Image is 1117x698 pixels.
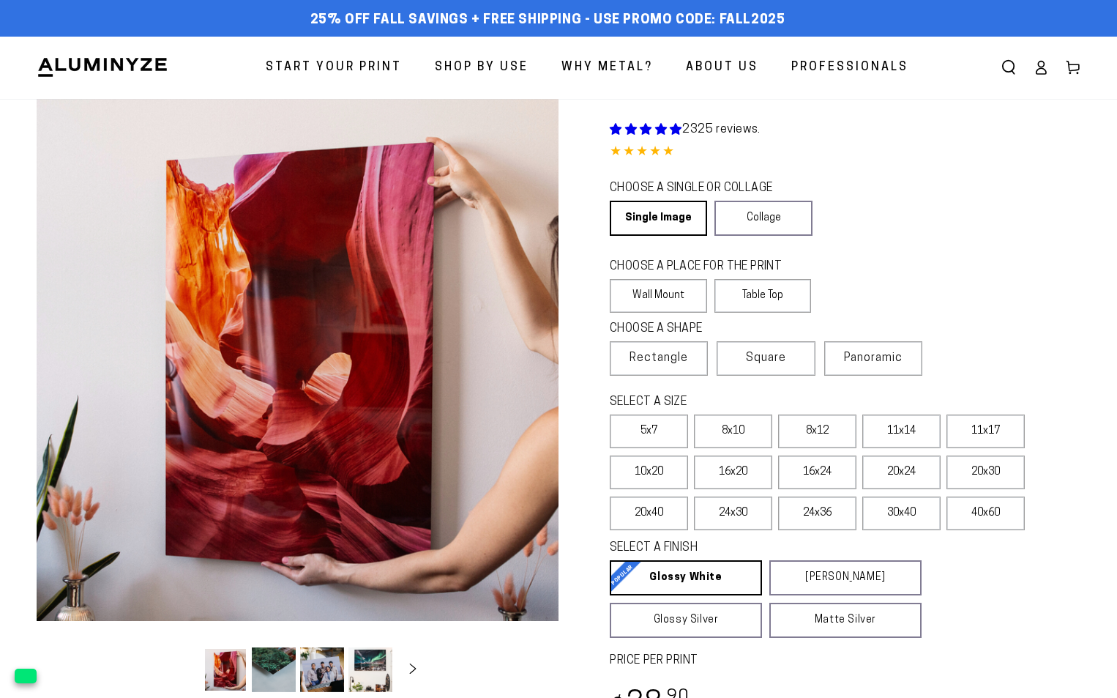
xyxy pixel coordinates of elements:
[714,201,812,236] a: Collage
[769,560,922,595] a: [PERSON_NAME]
[610,394,886,411] legend: SELECT A SIZE
[778,456,856,489] label: 16x24
[610,180,799,197] legend: CHOOSE A SINGLE OR COLLAGE
[610,321,800,338] legend: CHOOSE A SHAPE
[424,48,539,87] a: Shop By Use
[610,603,762,638] a: Glossy Silver
[630,349,688,367] span: Rectangle
[610,653,1080,669] label: PRICE PER PRINT
[946,456,1025,489] label: 20x30
[862,497,941,530] label: 30x40
[610,415,688,448] label: 5x7
[610,201,707,236] a: Single Image
[844,352,903,364] span: Panoramic
[694,415,772,448] label: 8x10
[610,142,1080,163] div: 4.85 out of 5.0 stars
[266,57,402,78] span: Start Your Print
[550,48,664,87] a: Why Metal?
[714,279,812,313] label: Table Top
[610,456,688,489] label: 10x20
[610,560,762,595] a: Glossy White
[780,48,919,87] a: Professionals
[610,497,688,530] label: 20x40
[167,653,199,686] button: Slide left
[610,540,886,557] legend: SELECT A FINISH
[769,603,922,638] a: Matte Silver
[675,48,769,87] a: About Us
[993,51,1025,83] summary: Search our site
[300,647,344,692] button: Load image 3 in gallery view
[610,279,707,313] label: Wall Mount
[862,456,941,489] label: 20x24
[778,497,856,530] label: 24x36
[37,99,558,697] media-gallery: Gallery Viewer
[791,57,908,78] span: Professionals
[686,57,758,78] span: About Us
[610,259,798,275] legend: CHOOSE A PLACE FOR THE PRINT
[435,57,528,78] span: Shop By Use
[252,647,296,692] button: Load image 2 in gallery view
[862,415,941,448] label: 11x14
[203,647,247,692] button: Load image 1 in gallery view
[946,497,1025,530] label: 40x60
[946,415,1025,448] label: 11x17
[397,653,429,686] button: Slide right
[694,456,772,489] label: 16x20
[255,48,413,87] a: Start Your Print
[561,57,653,78] span: Why Metal?
[746,349,786,367] span: Square
[310,12,785,29] span: 25% off FALL Savings + Free Shipping - Use Promo Code: FALL2025
[778,415,856,448] label: 8x12
[694,497,772,530] label: 24x30
[37,56,168,78] img: Aluminyze
[348,647,392,692] button: Load image 4 in gallery view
